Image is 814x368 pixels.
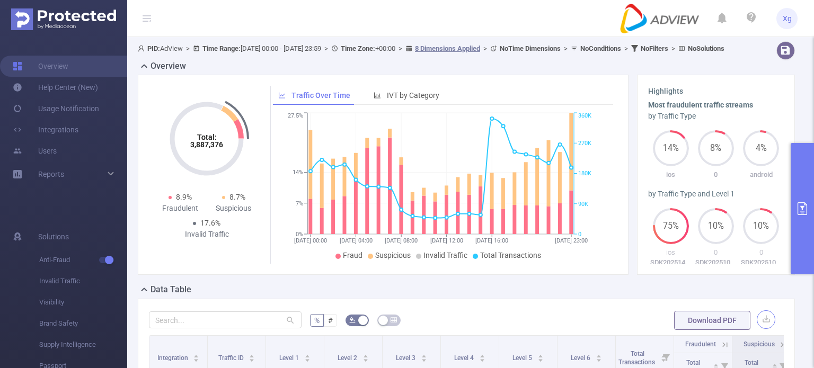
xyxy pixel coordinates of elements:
b: No Solutions [688,44,724,52]
span: Fraudulent [685,340,716,348]
span: Integration [157,354,190,362]
div: Invalid Traffic [180,229,234,240]
tspan: [DATE] 04:00 [340,237,373,244]
span: Total Transactions [480,251,541,259]
span: 75% [653,222,689,230]
span: Anti-Fraud [39,249,127,271]
tspan: 3,887,376 [190,140,223,149]
i: icon: caret-down [479,357,485,361]
i: icon: caret-down [193,357,199,361]
b: PID: [147,44,160,52]
h3: Highlights [648,86,784,97]
i: icon: caret-up [304,353,310,356]
div: Fraudulent [153,203,207,214]
p: android [739,169,784,180]
span: Fraud [343,251,362,259]
span: Reports [38,170,64,178]
tspan: 0 [578,231,581,238]
i: icon: caret-down [249,357,255,361]
a: Reports [38,164,64,185]
tspan: 14% [293,169,303,176]
span: 10% [743,222,779,230]
a: Users [13,140,57,161]
div: Sort [479,353,485,360]
tspan: [DATE] 23:00 [555,237,588,244]
tspan: [DATE] 00:00 [294,237,327,244]
p: SDK202510211003097k4b8bd81fh0iw0 [739,257,784,268]
span: Brand Safety [39,313,127,334]
a: Integrations [13,119,78,140]
span: 8.9% [176,193,192,201]
span: Level 1 [279,354,300,362]
div: Sort [362,353,369,360]
span: % [314,316,320,325]
button: Download PDF [674,311,750,330]
span: 10% [698,222,734,230]
span: Total Transactions [618,350,657,366]
span: 8% [698,144,734,152]
span: 4% [743,144,779,152]
p: 0 [693,169,738,180]
b: No Time Dimensions [500,44,561,52]
tspan: 360K [578,113,591,120]
span: > [183,44,193,52]
div: by Traffic Type [648,111,784,122]
tspan: Total: [197,133,217,141]
i: icon: caret-up [249,353,255,356]
tspan: 270K [578,140,591,147]
i: icon: bg-colors [349,317,356,323]
span: # [328,316,333,325]
i: icon: caret-up [713,362,719,365]
a: Overview [13,56,68,77]
span: 17.6% [200,219,220,227]
i: icon: caret-up [596,353,601,356]
span: > [561,44,571,52]
span: AdView [DATE] 00:00 - [DATE] 23:59 +00:00 [138,44,724,52]
u: 8 Dimensions Applied [415,44,480,52]
span: Traffic Over Time [291,91,350,100]
input: Search... [149,311,302,328]
i: icon: caret-up [362,353,368,356]
span: Level 4 [454,354,475,362]
i: icon: table [391,317,397,323]
i: icon: bar-chart [374,92,381,99]
span: Level 5 [512,354,534,362]
b: Most fraudulent traffic streams [648,101,753,109]
div: Sort [249,353,255,360]
i: icon: caret-down [362,357,368,361]
tspan: 0% [296,231,303,238]
i: icon: caret-down [304,357,310,361]
div: Suspicious [207,203,260,214]
b: Time Zone: [341,44,375,52]
tspan: 90K [578,201,588,208]
div: Sort [193,353,199,360]
h2: Data Table [151,283,191,296]
i: icon: caret-up [479,353,485,356]
i: icon: caret-down [421,357,427,361]
p: SDK20251411020209qpzk1xk28t8zeas [648,257,693,268]
span: 14% [653,144,689,152]
span: > [621,44,631,52]
span: Level 2 [338,354,359,362]
span: Solutions [38,226,69,247]
span: > [321,44,331,52]
span: Suspicious [375,251,411,259]
span: Level 3 [396,354,417,362]
i: icon: line-chart [278,92,286,99]
p: 0 [739,247,784,258]
p: SDK20251021100302ytwiya4hooryady [693,257,738,268]
tspan: [DATE] 08:00 [385,237,418,244]
b: Time Range: [202,44,241,52]
span: Supply Intelligence [39,334,127,355]
h2: Overview [151,60,186,73]
span: Invalid Traffic [39,271,127,292]
tspan: 7% [296,200,303,207]
tspan: [DATE] 12:00 [430,237,463,244]
p: ios [648,169,693,180]
i: icon: caret-down [537,357,543,361]
b: No Conditions [580,44,621,52]
span: Visibility [39,292,127,313]
p: 0 [693,247,738,258]
span: > [480,44,490,52]
span: Traffic ID [218,354,245,362]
